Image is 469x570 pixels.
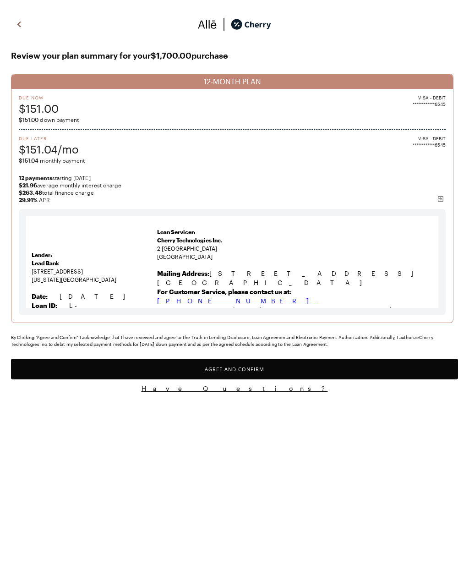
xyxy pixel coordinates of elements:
[157,288,291,296] b: For Customer Service, please contact us at:
[19,189,446,196] span: total finance charge
[32,292,48,300] strong: Date:
[157,306,433,333] p: Mon-Fri (9AM-9PM ET), Sat (9AM-6PM ET), Sun (Closed)
[11,359,458,379] button: Agree and Confirm
[19,197,38,203] b: 29.91 %
[19,142,79,157] span: $151.04/mo
[157,229,196,235] strong: Loan Servicer:
[32,225,157,345] td: [STREET_ADDRESS] [US_STATE][GEOGRAPHIC_DATA]
[19,157,38,164] span: $151.04
[11,384,458,393] button: Have Questions?
[418,135,446,142] span: VISA - DEBIT
[19,174,446,181] span: starting [DATE]
[11,48,458,63] span: Review your plan summary for your $1,700.00 purchase
[19,157,446,164] span: monthly payment
[198,17,217,31] img: svg%3e
[19,189,42,196] strong: $263.48
[19,101,59,116] span: $151.00
[32,301,154,318] span: L-ALLE5124211-3
[231,17,271,31] img: cherry_black_logo-DrOE_MJI.svg
[19,182,37,188] strong: $21.96
[157,269,209,277] b: Mailing Address:
[418,94,446,101] span: VISA - DEBIT
[11,74,453,89] div: 12-MONTH PLAN
[19,116,38,123] span: $151.00
[32,252,52,258] strong: Lender:
[11,334,458,348] div: By Clicking "Agree and Confirm" I acknowledge that I have reviewed and agree to the Truth in Lend...
[14,17,25,31] img: svg%3e
[19,196,446,203] span: APR
[217,17,231,31] img: svg%3e
[19,94,59,101] span: Due Now
[19,181,446,189] span: average monthly interest charge
[32,301,57,309] strong: Loan ID:
[157,237,223,243] span: Cherry Technologies Inc.
[157,225,433,345] td: 2 [GEOGRAPHIC_DATA] [GEOGRAPHIC_DATA]
[157,269,433,287] p: [STREET_ADDRESS] [GEOGRAPHIC_DATA]
[19,175,52,181] strong: 12 payments
[19,135,79,142] span: Due Later
[60,292,134,300] span: [DATE]
[32,260,59,266] strong: Lead Bank
[437,195,444,203] img: svg%3e
[19,116,446,123] span: down payment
